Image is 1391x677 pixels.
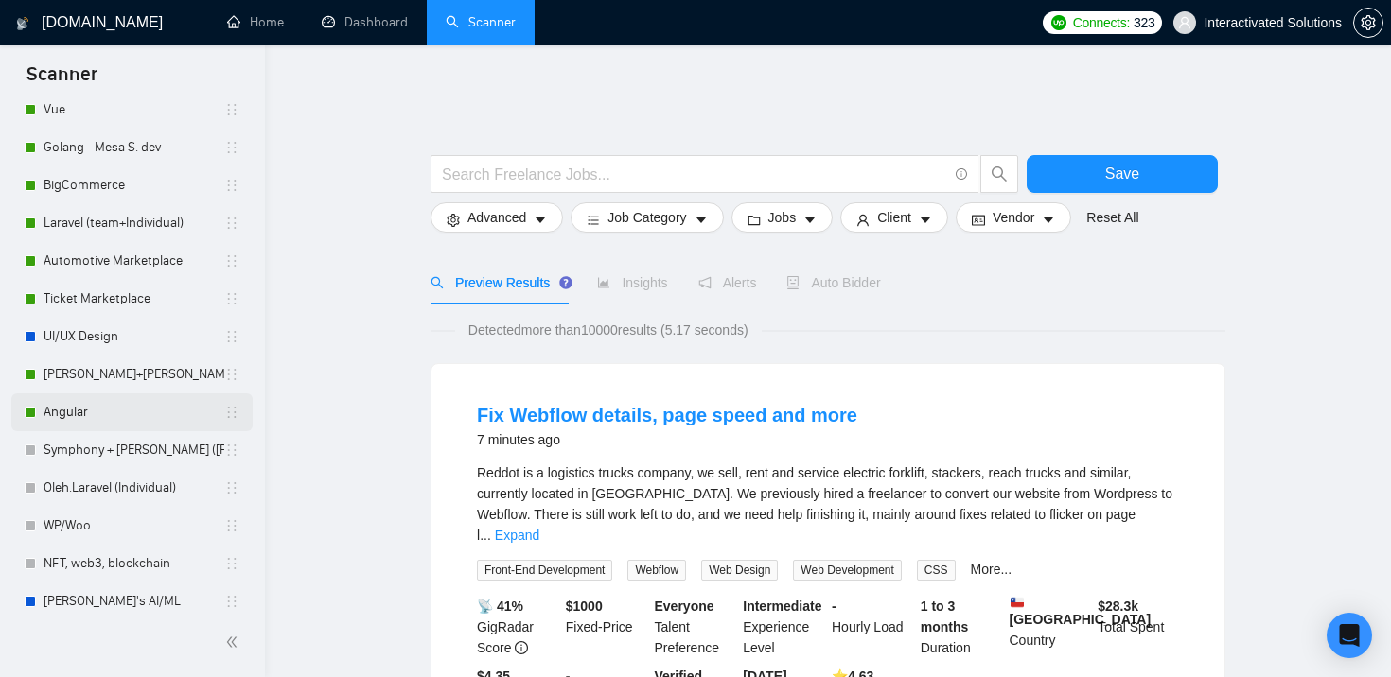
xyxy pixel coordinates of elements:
[227,14,284,30] a: homeHome
[44,204,224,242] a: Laravel (team+Individual)
[1354,15,1382,30] span: setting
[768,207,797,228] span: Jobs
[224,556,239,571] span: holder
[651,596,740,658] div: Talent Preference
[840,202,948,233] button: userClientcaret-down
[44,393,224,431] a: Angular
[16,9,29,39] img: logo
[917,596,1006,658] div: Duration
[11,431,253,469] li: Symphony + Angular (Alex Kovalenko)
[698,275,757,290] span: Alerts
[44,166,224,204] a: BigCommerce
[956,168,968,181] span: info-circle
[224,443,239,458] span: holder
[971,562,1012,577] a: More...
[322,14,408,30] a: dashboardDashboard
[446,14,516,30] a: searchScanner
[44,507,224,545] a: WP/Woo
[698,276,712,289] span: notification
[11,582,253,620] li: Anton's AI/ML
[44,318,224,356] a: UI/UX Design
[515,641,528,654] span: info-circle
[11,61,113,100] span: Scanner
[856,213,870,227] span: user
[1094,596,1183,658] div: Total Spent
[1051,15,1066,30] img: upwork-logo.png
[655,599,714,614] b: Everyone
[1178,16,1191,29] span: user
[477,465,1172,543] span: Reddot is a logistics trucks company, we sell, rent and service electric forklift, stackers, reac...
[11,469,253,507] li: Oleh.Laravel (Individual)
[477,599,523,614] b: 📡 41%
[1086,207,1138,228] a: Reset All
[477,428,857,451] div: 7 minutes ago
[1006,596,1095,658] div: Country
[224,518,239,533] span: holder
[743,599,821,614] b: Intermediate
[224,405,239,420] span: holder
[11,356,253,393] li: Dario+Alex. Python, django
[731,202,834,233] button: folderJobscaret-down
[11,318,253,356] li: UI/UX Design
[224,329,239,344] span: holder
[11,204,253,242] li: Laravel (team+Individual)
[597,275,667,290] span: Insights
[44,431,224,469] a: Symphony + [PERSON_NAME] ([PERSON_NAME])
[981,165,1017,182] span: search
[803,213,817,227] span: caret-down
[534,213,547,227] span: caret-down
[917,560,956,581] span: CSS
[477,560,612,581] span: Front-End Development
[828,596,917,658] div: Hourly Load
[786,275,880,290] span: Auto Bidder
[495,528,539,543] a: Expand
[224,480,239,495] span: holder
[477,462,1179,546] div: Reddot is a logistics trucks company, we sell, rent and service electric forklift, stackers, reac...
[695,213,708,227] span: caret-down
[224,291,239,306] span: holder
[11,507,253,545] li: WP/Woo
[993,207,1034,228] span: Vendor
[44,545,224,582] a: NFT, web3, blockchain
[11,545,253,582] li: NFT, web3, blockchain
[1010,596,1152,627] b: [GEOGRAPHIC_DATA]
[44,469,224,507] a: Oleh.Laravel (Individual)
[739,596,828,658] div: Experience Level
[919,213,932,227] span: caret-down
[1327,613,1372,658] div: Open Intercom Messenger
[571,202,723,233] button: barsJob Categorycaret-down
[748,213,761,227] span: folder
[627,560,686,581] span: Webflow
[701,560,778,581] span: Web Design
[1353,8,1383,38] button: setting
[557,274,574,291] div: Tooltip anchor
[455,320,762,340] span: Detected more than 10000 results (5.17 seconds)
[44,129,224,166] a: Golang - Mesa S. dev
[224,216,239,231] span: holder
[607,207,686,228] span: Job Category
[956,202,1071,233] button: idcardVendorcaret-down
[44,91,224,129] a: Vue
[597,276,610,289] span: area-chart
[480,528,491,543] span: ...
[224,178,239,193] span: holder
[431,276,444,289] span: search
[224,140,239,155] span: holder
[980,155,1018,193] button: search
[786,276,800,289] span: robot
[877,207,911,228] span: Client
[1042,213,1055,227] span: caret-down
[431,275,567,290] span: Preview Results
[1353,15,1383,30] a: setting
[44,356,224,393] a: [PERSON_NAME]+[PERSON_NAME]. Python, django
[587,213,600,227] span: bars
[1134,12,1154,33] span: 323
[1105,162,1139,185] span: Save
[793,560,902,581] span: Web Development
[44,242,224,280] a: Automotive Marketplace
[972,213,985,227] span: idcard
[11,393,253,431] li: Angular
[224,253,239,269] span: holder
[1011,596,1024,609] img: 🇨🇱
[566,599,603,614] b: $ 1000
